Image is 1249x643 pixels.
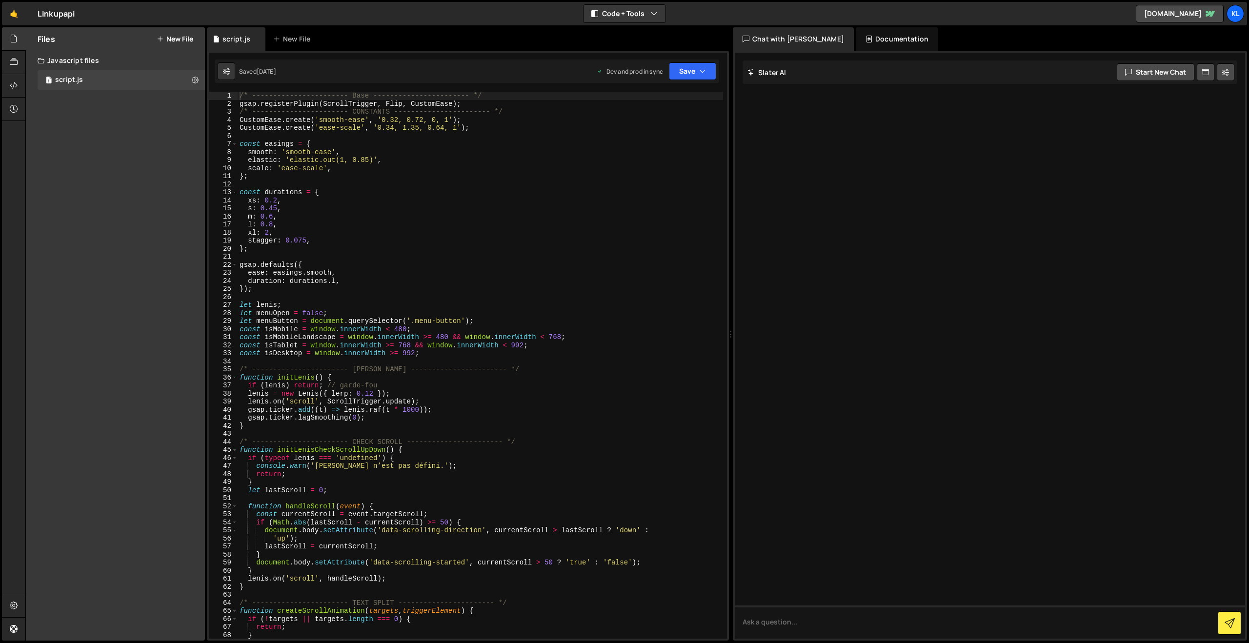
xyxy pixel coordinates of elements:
div: 52 [209,502,238,511]
div: 4 [209,116,238,124]
div: New File [273,34,314,44]
div: 48 [209,470,238,479]
div: 2 [209,100,238,108]
div: 17 [209,221,238,229]
div: 45 [209,446,238,454]
div: 64 [209,599,238,607]
h2: Slater AI [747,68,786,77]
div: 61 [209,575,238,583]
div: 66 [209,615,238,623]
div: 47 [209,462,238,470]
div: 27 [209,301,238,309]
div: 39 [209,398,238,406]
div: 11 [209,172,238,181]
div: 40 [209,406,238,414]
div: 65 [209,607,238,615]
div: 42 [209,422,238,430]
div: 34 [209,358,238,366]
div: Javascript files [26,51,205,70]
div: 19 [209,237,238,245]
div: 68 [209,631,238,640]
div: 46 [209,454,238,462]
div: 12 [209,181,238,189]
div: 29 [209,317,238,325]
div: 21 [209,253,238,261]
div: 32 [209,342,238,350]
button: New File [157,35,193,43]
div: 13 [209,188,238,197]
div: 7 [209,140,238,148]
div: 25 [209,285,238,293]
div: 44 [209,438,238,446]
div: 36 [209,374,238,382]
div: 53 [209,510,238,519]
div: 23 [209,269,238,277]
div: Saved [239,67,276,76]
div: 59 [209,559,238,567]
div: 15 [209,204,238,213]
div: 14 [209,197,238,205]
div: 24 [209,277,238,285]
div: 43 [209,430,238,438]
div: 1 [209,92,238,100]
h2: Files [38,34,55,44]
div: 54 [209,519,238,527]
div: 5 [209,124,238,132]
div: Documentation [856,27,938,51]
div: 26 [209,293,238,301]
div: 20 [209,245,238,253]
div: 63 [209,591,238,599]
div: 51 [209,494,238,502]
div: 31 [209,333,238,342]
div: Chat with [PERSON_NAME] [733,27,854,51]
button: Start new chat [1117,63,1194,81]
div: 16 [209,213,238,221]
div: 18 [209,229,238,237]
div: 22 [209,261,238,269]
div: script.js [55,76,83,84]
button: Save [669,62,716,80]
a: Kl [1227,5,1244,22]
div: 58 [209,551,238,559]
div: 17126/47241.js [38,70,205,90]
div: script.js [222,34,250,44]
div: 49 [209,478,238,486]
div: 9 [209,156,238,164]
div: 60 [209,567,238,575]
div: 67 [209,623,238,631]
div: 37 [209,382,238,390]
div: 50 [209,486,238,495]
div: 8 [209,148,238,157]
div: 38 [209,390,238,398]
button: Code + Tools [584,5,665,22]
a: [DOMAIN_NAME] [1136,5,1224,22]
span: 1 [46,77,52,85]
div: [DATE] [257,67,276,76]
div: Linkupapi [38,8,75,20]
div: 41 [209,414,238,422]
div: 33 [209,349,238,358]
div: 28 [209,309,238,318]
div: Dev and prod in sync [597,67,663,76]
div: 35 [209,365,238,374]
div: 10 [209,164,238,173]
div: 55 [209,526,238,535]
div: 57 [209,543,238,551]
div: 3 [209,108,238,116]
div: 62 [209,583,238,591]
div: 6 [209,132,238,141]
div: 30 [209,325,238,334]
a: 🤙 [2,2,26,25]
div: 56 [209,535,238,543]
